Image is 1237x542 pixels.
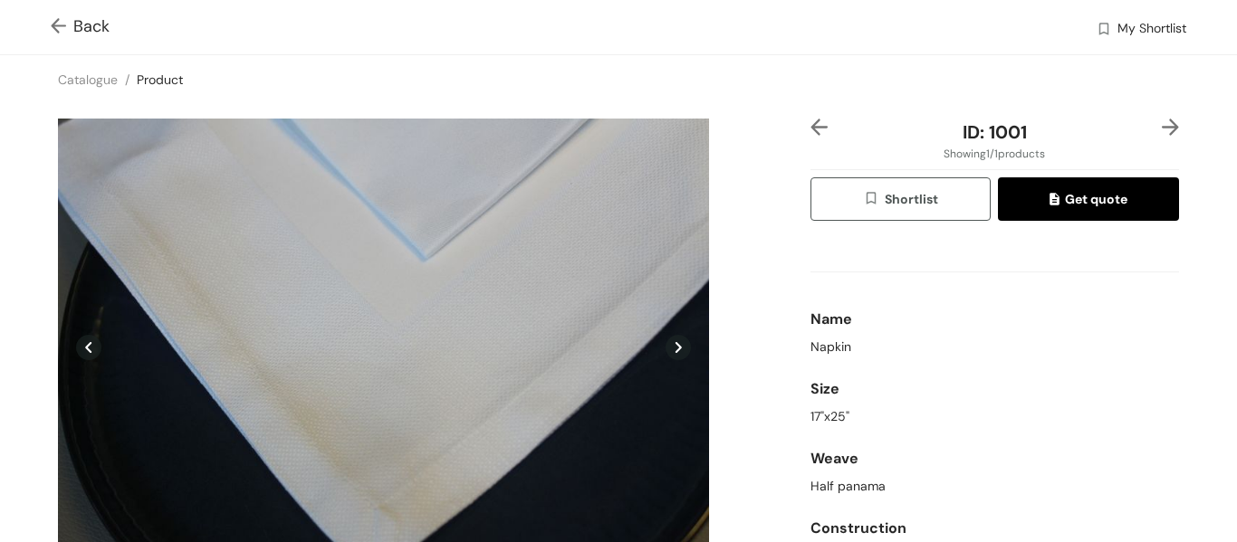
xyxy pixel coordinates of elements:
span: Shortlist [863,189,938,210]
div: Half panama [810,477,1179,496]
div: Napkin [810,338,1179,357]
div: Weave [810,441,1179,477]
span: Showing 1 / 1 products [944,146,1045,162]
span: ID: 1001 [963,120,1027,144]
img: wishlist [863,190,885,210]
span: My Shortlist [1117,19,1186,41]
img: wishlist [1096,21,1112,40]
a: Catalogue [58,71,118,88]
img: left [810,119,828,136]
span: Get quote [1050,189,1127,209]
div: Name [810,301,1179,338]
span: Back [51,14,110,39]
img: Go back [51,18,73,37]
div: 17"x25" [810,407,1179,426]
img: right [1162,119,1179,136]
span: / [125,71,129,88]
a: Product [137,71,183,88]
img: quote [1050,193,1065,209]
button: wishlistShortlist [810,177,992,221]
div: Size [810,371,1179,407]
button: quoteGet quote [998,177,1179,221]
